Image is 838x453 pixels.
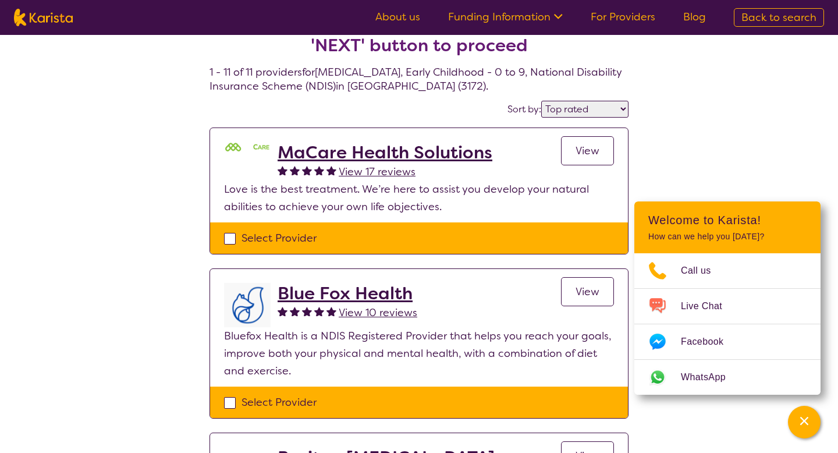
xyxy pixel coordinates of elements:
span: WhatsApp [681,369,740,386]
p: How can we help you [DATE]? [648,232,807,242]
span: Live Chat [681,298,736,315]
img: fullstar [314,165,324,175]
img: fullstar [326,165,336,175]
button: Channel Menu [788,406,821,438]
a: View [561,277,614,306]
img: fullstar [302,165,312,175]
a: View 10 reviews [339,304,417,321]
div: Channel Menu [634,201,821,395]
span: View 10 reviews [339,306,417,320]
a: Web link opens in a new tab. [634,360,821,395]
label: Sort by: [507,103,541,115]
a: MaCare Health Solutions [278,142,492,163]
a: View 17 reviews [339,163,416,181]
ul: Choose channel [634,253,821,395]
span: Back to search [741,10,816,24]
p: Bluefox Health is a NDIS Registered Provider that helps you reach your goals, improve both your p... [224,327,614,380]
h2: Select one or more providers and click the 'NEXT' button to proceed [223,14,615,56]
img: Karista logo [14,9,73,26]
a: Blue Fox Health [278,283,417,304]
img: fullstar [278,306,287,316]
img: fullstar [290,165,300,175]
a: For Providers [591,10,655,24]
span: View 17 reviews [339,165,416,179]
span: View [576,144,599,158]
img: fullstar [290,306,300,316]
a: View [561,136,614,165]
img: mgttalrdbt23wl6urpfy.png [224,142,271,154]
img: fullstar [278,165,287,175]
img: fullstar [326,306,336,316]
h2: Welcome to Karista! [648,213,807,227]
span: View [576,285,599,299]
a: Back to search [734,8,824,27]
a: Funding Information [448,10,563,24]
p: Love is the best treatment. We’re here to assist you develop your natural abilities to achieve yo... [224,181,614,215]
span: Facebook [681,333,737,351]
a: About us [375,10,420,24]
img: fullstar [302,306,312,316]
span: Call us [681,262,725,279]
img: lyehhyr6avbivpacwqcf.png [224,283,271,327]
a: Blog [683,10,706,24]
img: fullstar [314,306,324,316]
